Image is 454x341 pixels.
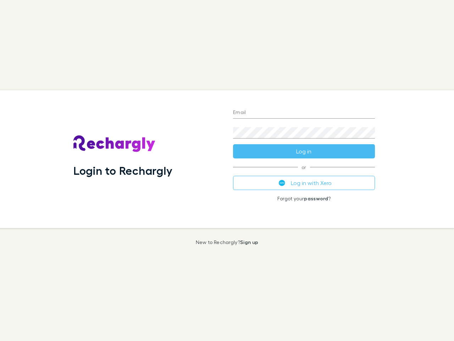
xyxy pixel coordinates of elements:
a: Sign up [240,239,258,245]
button: Log in [233,144,375,158]
h1: Login to Rechargly [73,164,172,177]
p: New to Rechargly? [196,239,259,245]
img: Xero's logo [279,180,285,186]
button: Log in with Xero [233,176,375,190]
p: Forgot your ? [233,196,375,201]
img: Rechargly's Logo [73,135,156,152]
a: password [304,195,328,201]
